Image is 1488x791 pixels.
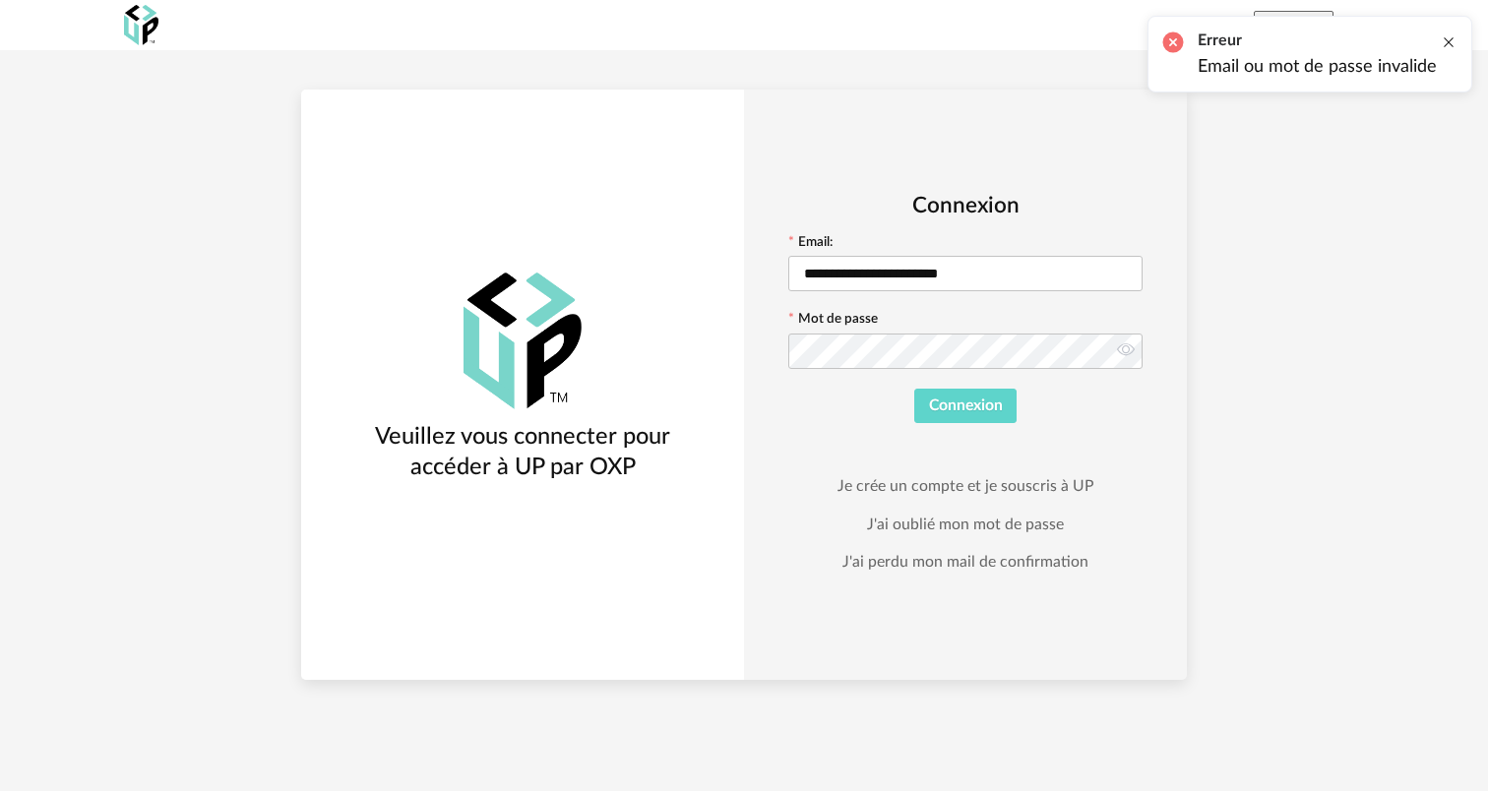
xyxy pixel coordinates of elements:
[1198,30,1437,51] h2: Erreur
[1254,11,1333,38] button: Souscrire
[1342,14,1364,35] img: fr
[1198,57,1437,78] li: Email ou mot de passe invalide
[788,313,878,331] label: Mot de passe
[867,515,1064,534] a: J'ai oublié mon mot de passe
[837,476,1093,496] a: Je crée un compte et je souscris à UP
[337,422,709,482] h3: Veuillez vous connecter pour accéder à UP par OXP
[914,389,1018,424] button: Connexion
[842,552,1088,572] a: J'ai perdu mon mail de confirmation
[124,5,158,45] img: OXP
[788,236,833,254] label: Email:
[929,397,1003,413] span: Connexion
[464,273,582,409] img: OXP
[788,192,1143,220] h2: Connexion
